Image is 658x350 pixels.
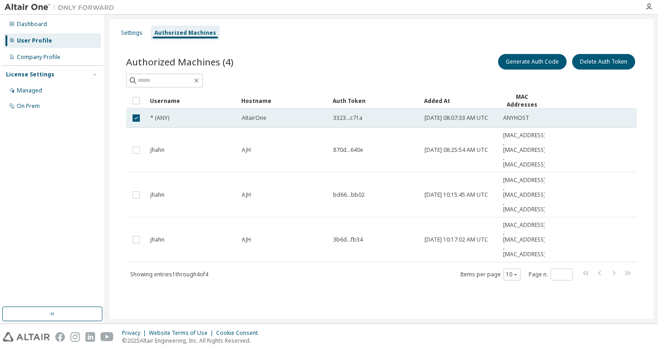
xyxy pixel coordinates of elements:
img: altair_logo.svg [3,332,50,342]
img: linkedin.svg [85,332,95,342]
span: [MAC_ADDRESS] , [MAC_ADDRESS] , [MAC_ADDRESS] [503,177,546,213]
span: ANYHOST [503,114,529,122]
button: Generate Auth Code [498,54,567,70]
span: AltairOne [242,114,266,122]
div: Username [150,93,234,108]
p: © 2025 Altair Engineering, Inc. All Rights Reserved. [122,337,263,345]
span: 3b6d...fb34 [333,236,363,243]
span: [MAC_ADDRESS] , [MAC_ADDRESS] , [MAC_ADDRESS] [503,221,546,258]
span: Showing entries 1 through 4 of 4 [130,270,208,278]
div: Website Terms of Use [149,329,216,337]
span: Page n. [529,269,573,280]
img: youtube.svg [101,332,114,342]
div: Authorized Machines [154,29,216,37]
div: Hostname [241,93,325,108]
span: AJH [242,236,251,243]
button: 10 [506,271,518,278]
div: Privacy [122,329,149,337]
img: Altair One [5,3,119,12]
div: Auth Token [333,93,417,108]
div: MAC Addresses [503,93,541,108]
span: Items per page [460,269,520,280]
span: [MAC_ADDRESS] , [MAC_ADDRESS] , [MAC_ADDRESS] [503,132,546,168]
span: Authorized Machines (4) [126,55,233,68]
img: instagram.svg [70,332,80,342]
span: jhahn [150,236,164,243]
button: Delete Auth Token [572,54,635,70]
div: On Prem [17,102,40,110]
span: jhahn [150,191,164,199]
div: Cookie Consent [216,329,263,337]
span: jhahn [150,146,164,154]
div: License Settings [6,71,54,78]
div: Managed [17,87,42,94]
span: AJH [242,191,251,199]
div: Settings [121,29,143,37]
span: [DATE] 10:17:02 AM UTC [425,236,488,243]
div: Company Profile [17,54,60,61]
span: 3323...c71a [333,114,362,122]
img: facebook.svg [55,332,65,342]
span: AJH [242,146,251,154]
div: Dashboard [17,21,47,28]
div: User Profile [17,37,52,44]
span: [DATE] 10:15:45 AM UTC [425,191,488,199]
span: [DATE] 08:25:54 AM UTC [425,146,488,154]
span: * (ANY) [150,114,169,122]
span: [DATE] 08:07:33 AM UTC [425,114,488,122]
div: Added At [424,93,495,108]
span: 870d...640e [333,146,363,154]
span: bd66...bb02 [333,191,365,199]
